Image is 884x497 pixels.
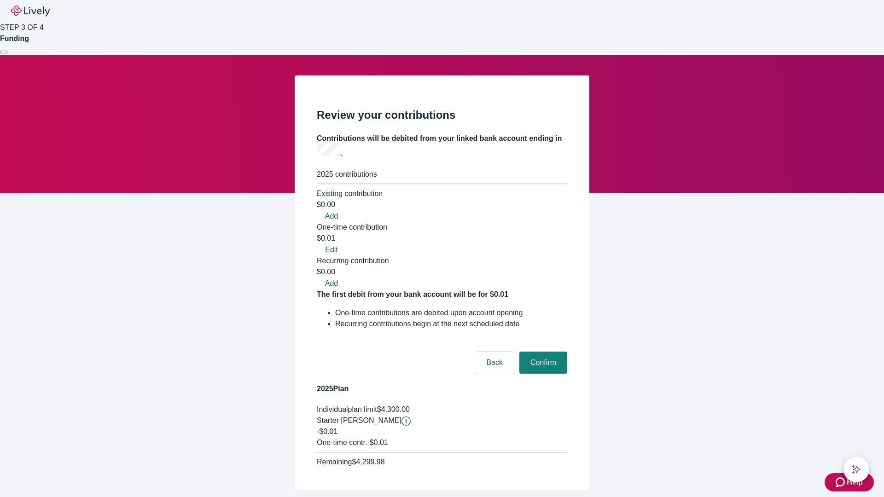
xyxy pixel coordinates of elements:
svg: Zendesk support icon [836,477,847,488]
span: $4,300.00 [377,405,410,413]
div: Existing contribution [317,188,567,199]
span: $4,299.98 [352,458,384,466]
img: Lively [11,6,50,17]
li: Recurring contributions begin at the next scheduled date [335,318,567,329]
button: Edit [317,244,346,255]
button: Add [317,278,346,289]
li: One-time contributions are debited upon account opening [335,307,567,318]
div: One-time contribution [317,222,567,233]
div: Recurring contribution [317,255,567,266]
span: Remaining [317,458,352,466]
button: Confirm [519,352,567,374]
button: Lively will contribute $0.01 to establish your account [401,416,411,426]
svg: Lively AI Assistant [852,465,861,474]
div: $0.00 [317,266,567,277]
h4: 2025 Plan [317,383,567,394]
button: Back [475,352,514,374]
span: -$0.01 [317,428,337,435]
button: Zendesk support iconHelp [825,473,874,491]
div: 2025 contributions [317,169,567,180]
span: Starter [PERSON_NAME] [317,416,401,424]
span: Help [847,477,863,488]
span: One-time contr. [317,439,367,446]
span: - $0.01 [367,439,388,446]
div: $0.00 [317,199,567,210]
strong: The first debit from your bank account will be for $0.01 [317,290,508,298]
h4: Contributions will be debited from your linked bank account ending in . [317,133,567,159]
h2: Review your contributions [317,107,567,123]
svg: Starter penny details [401,416,411,426]
button: Add [317,211,346,222]
button: chat [843,457,869,482]
div: $0.01 [317,233,567,244]
span: Individual plan limit [317,405,377,413]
